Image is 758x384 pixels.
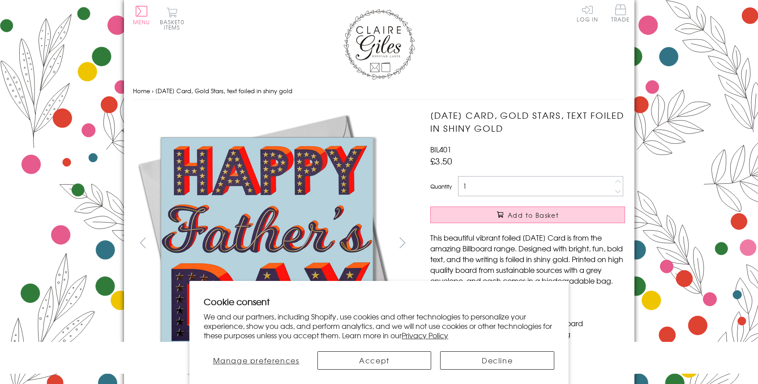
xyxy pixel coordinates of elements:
[164,18,184,31] span: 0 items
[152,86,154,95] span: ›
[508,211,559,220] span: Add to Basket
[204,312,554,340] p: We and our partners, including Shopify, use cookies and other technologies to personalize your ex...
[317,351,431,370] button: Accept
[133,109,401,378] img: Father's Day Card, Gold Stars, text foiled in shiny gold
[133,86,150,95] a: Home
[577,4,598,22] a: Log In
[430,109,625,135] h1: [DATE] Card, Gold Stars, text foiled in shiny gold
[412,109,681,378] img: Father's Day Card, Gold Stars, text foiled in shiny gold
[392,233,412,253] button: next
[430,144,451,155] span: BIL401
[133,6,150,25] button: Menu
[213,355,300,366] span: Manage preferences
[440,351,554,370] button: Decline
[430,182,452,190] label: Quantity
[402,330,448,341] a: Privacy Policy
[430,207,625,223] button: Add to Basket
[611,4,630,24] a: Trade
[155,86,292,95] span: [DATE] Card, Gold Stars, text foiled in shiny gold
[160,7,184,30] button: Basket0 items
[430,155,452,167] span: £3.50
[133,18,150,26] span: Menu
[430,232,625,286] p: This beautiful vibrant foiled [DATE] Card is from the amazing Billboard range. Designed with brig...
[204,295,554,308] h2: Cookie consent
[611,4,630,22] span: Trade
[204,351,308,370] button: Manage preferences
[133,233,153,253] button: prev
[343,9,415,80] img: Claire Giles Greetings Cards
[133,82,625,100] nav: breadcrumbs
